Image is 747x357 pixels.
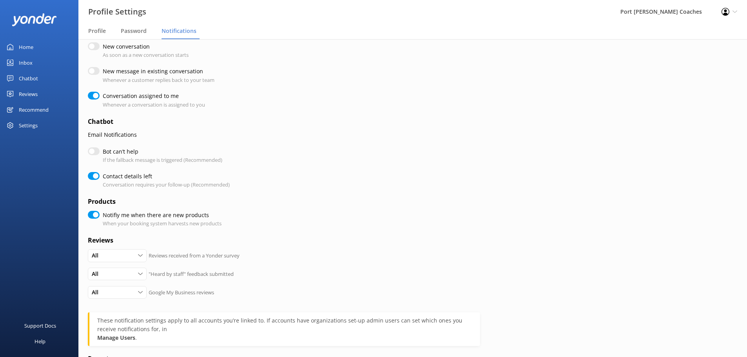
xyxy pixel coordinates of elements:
[92,288,103,297] span: All
[19,39,33,55] div: Home
[19,71,38,86] div: Chatbot
[103,147,218,156] label: Bot can’t help
[88,27,106,35] span: Profile
[97,334,135,341] strong: Manage Users
[19,86,38,102] div: Reviews
[103,92,201,100] label: Conversation assigned to me
[149,252,240,260] p: Reviews received from a Yonder survey
[103,42,185,51] label: New conversation
[88,117,480,127] h4: Chatbot
[19,102,49,118] div: Recommend
[103,51,189,59] p: As soon as a new conversation starts
[103,156,222,164] p: If the fallback message is triggered (Recommended)
[121,27,147,35] span: Password
[97,316,472,333] div: These notification settings apply to all accounts you’re linked to. If accounts have organization...
[24,318,56,333] div: Support Docs
[88,5,146,18] h3: Profile Settings
[103,172,226,181] label: Contact details left
[92,270,103,278] span: All
[162,27,196,35] span: Notifications
[97,316,472,342] div: .
[103,76,214,84] p: Whenever a customer replies back to your team
[12,13,57,26] img: yonder-white-logo.png
[103,211,218,219] label: Notifiy me when there are new products
[149,288,214,297] p: Google My Business reviews
[149,270,234,278] p: "Heard by staff" feedback submitted
[103,101,205,109] p: Whenever a conversation is assigned to you
[88,236,480,246] h4: Reviews
[103,219,222,228] p: When your booking system harvests new products
[88,130,480,139] p: Email Notifications
[19,118,38,133] div: Settings
[35,333,45,349] div: Help
[103,181,230,189] p: Conversation requires your follow-up (Recommended)
[92,251,103,260] span: All
[103,67,211,76] label: New message in existing conversation
[88,197,480,207] h4: Products
[19,55,33,71] div: Inbox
